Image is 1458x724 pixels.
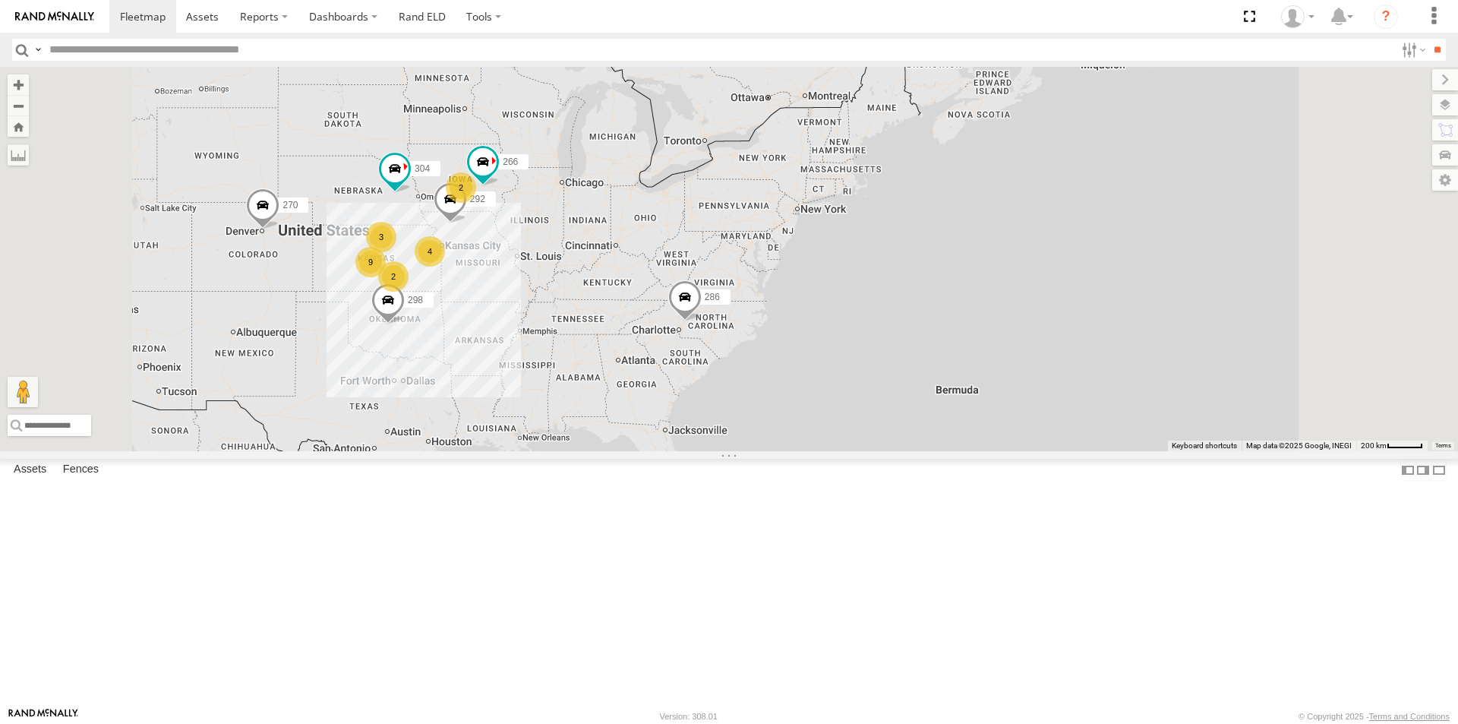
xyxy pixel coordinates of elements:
span: 200 km [1361,441,1387,450]
span: 304 [415,163,430,174]
div: Version: 308.01 [660,712,718,721]
span: 292 [470,194,485,204]
a: Terms (opens in new tab) [1435,442,1451,448]
button: Zoom in [8,74,29,95]
div: 4 [415,236,445,267]
label: Hide Summary Table [1431,459,1447,481]
div: © Copyright 2025 - [1299,712,1450,721]
img: rand-logo.svg [15,11,94,22]
button: Zoom Home [8,116,29,137]
label: Map Settings [1432,169,1458,191]
span: 298 [408,295,423,305]
span: 266 [503,156,518,167]
button: Drag Pegman onto the map to open Street View [8,377,38,407]
label: Fences [55,460,106,481]
button: Keyboard shortcuts [1172,441,1237,451]
div: 9 [355,247,386,277]
button: Map Scale: 200 km per 44 pixels [1356,441,1428,451]
div: 2 [446,172,476,203]
label: Dock Summary Table to the Right [1415,459,1431,481]
div: 2 [378,261,409,292]
label: Dock Summary Table to the Left [1400,459,1415,481]
label: Search Query [32,39,44,61]
div: 3 [366,222,396,252]
i: ? [1374,5,1398,29]
label: Assets [6,460,54,481]
label: Search Filter Options [1396,39,1428,61]
a: Visit our Website [8,709,78,724]
span: 286 [705,292,720,302]
a: Terms and Conditions [1369,712,1450,721]
label: Measure [8,144,29,166]
span: 270 [282,200,298,210]
span: Map data ©2025 Google, INEGI [1246,441,1352,450]
button: Zoom out [8,95,29,116]
div: Mary Lewis [1276,5,1320,28]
